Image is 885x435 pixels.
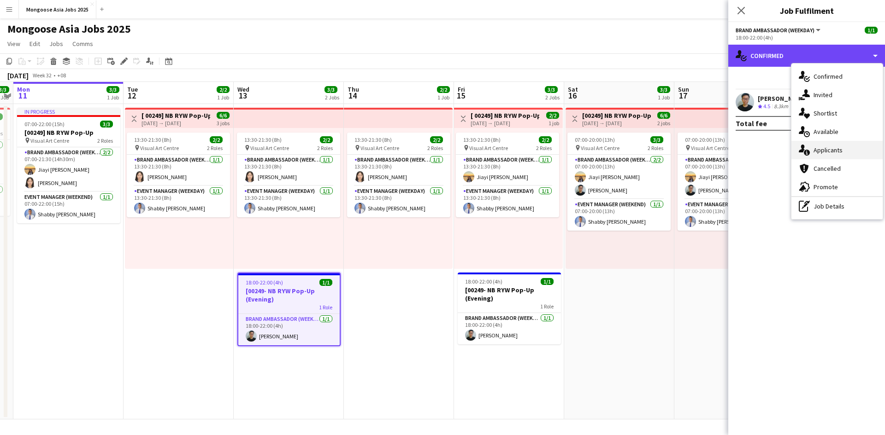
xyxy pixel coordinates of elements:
span: 2 Roles [207,145,223,151]
span: 2 Roles [97,137,113,144]
div: 2 Jobs [545,94,560,101]
span: Visual Art Centre [691,145,730,151]
app-card-role: Event Manager (weekend)1/107:00-22:00 (15h)Shabby [PERSON_NAME] [17,192,120,223]
span: 13:30-21:30 (8h) [354,136,392,143]
app-card-role: Event Manager (weekday)1/113:30-21:30 (8h)Shabby [PERSON_NAME] [456,186,559,217]
app-card-role: Brand Ambassador (weekend)2/207:00-20:00 (13h)Jiayi [PERSON_NAME][PERSON_NAME] [678,155,781,199]
app-card-role: Event Manager (weekday)1/113:30-21:30 (8h)Shabby [PERSON_NAME] [347,186,450,217]
span: 14 [346,90,359,101]
div: Available [791,122,883,141]
span: 1/1 [541,278,554,285]
div: Total fee [736,119,767,128]
h3: [00249- NB RYW Pop-Up (Evening) [238,287,340,303]
span: Visual Art Centre [250,145,289,151]
h3: [00249- NB RYW Pop-Up (Evening) [458,286,561,302]
div: 1 Job [437,94,449,101]
button: Mongoose Asia Jobs 2025 [19,0,96,18]
div: 18:00-22:00 (4h)1/1[00249- NB RYW Pop-Up (Evening)1 RoleBrand Ambassador (weekday)1/118:00-22:00 ... [237,273,341,346]
div: 1 Job [107,94,119,101]
span: 2/2 [546,112,559,119]
div: 1 Job [217,94,229,101]
div: [DATE] [7,71,29,80]
app-card-role: Event Manager (weekend)1/107:00-20:00 (13h)Shabby [PERSON_NAME] [678,199,781,231]
div: 3 jobs [217,119,230,127]
div: Invited [791,86,883,104]
span: 6/6 [217,112,230,119]
span: 2 Roles [427,145,443,151]
span: Tue [127,85,138,93]
span: 18:00-22:00 (4h) [465,278,502,285]
span: 3/3 [545,86,558,93]
span: Jobs [49,40,63,48]
span: 3/3 [650,136,663,143]
span: Visual Art Centre [360,145,399,151]
div: Confirmed [791,67,883,86]
app-job-card: 13:30-21:30 (8h)2/2 Visual Art Centre2 RolesBrand Ambassador (weekday)1/113:30-21:30 (8h)[PERSON_... [237,133,340,217]
app-card-role: Brand Ambassador (weekday)1/118:00-22:00 (4h)[PERSON_NAME] [238,314,340,345]
div: [DATE] → [DATE] [471,120,539,127]
div: 8.3km [772,103,790,110]
span: Mon [17,85,30,93]
h3: [ 00249] NB RYW Pop-Up [471,111,539,120]
span: 3/3 [657,86,670,93]
div: [DATE] → [DATE] [142,120,210,127]
div: 2 jobs [657,119,670,127]
app-card-role: Brand Ambassador (weekday)1/113:30-21:30 (8h)[PERSON_NAME] [127,155,230,186]
span: Visual Art Centre [140,145,179,151]
app-job-card: In progress07:00-22:00 (15h)3/3[00249] NB RYW Pop-Up Visual Art Centre2 RolesBrand Ambassador (we... [17,108,120,223]
span: 1/1 [319,279,332,286]
app-card-role: Brand Ambassador (weekday)1/113:30-21:30 (8h)Jiayi [PERSON_NAME] [456,155,559,186]
span: Visual Art Centre [469,145,508,151]
div: 1 Job [658,94,670,101]
span: 13 [236,90,249,101]
span: 3/3 [106,86,119,93]
app-card-role: Brand Ambassador (weekday)1/118:00-22:00 (4h)[PERSON_NAME] [458,313,561,344]
app-card-role: Event Manager (weekend)1/107:00-20:00 (13h)Shabby [PERSON_NAME] [567,199,671,231]
span: 2/2 [430,136,443,143]
div: 18:00-22:00 (4h) [736,34,878,41]
span: 1 Role [540,303,554,310]
span: 2/2 [320,136,333,143]
span: 18:00-22:00 (4h) [246,279,283,286]
span: 3/3 [324,86,337,93]
app-card-role: Brand Ambassador (weekday)1/113:30-21:30 (8h)[PERSON_NAME] [347,155,450,186]
span: 1/1 [865,27,878,34]
a: Jobs [46,38,67,50]
button: Brand Ambassador (weekday) [736,27,822,34]
h3: [00249] NB RYW Pop-Up [582,111,651,120]
div: [DATE] → [DATE] [582,120,651,127]
span: 13:30-21:30 (8h) [244,136,282,143]
span: 2 Roles [536,145,552,151]
h3: [ 00249] NB RYW Pop-Up [142,111,210,120]
app-card-role: Brand Ambassador (weekday)2/207:00-21:30 (14h30m)Jiayi [PERSON_NAME][PERSON_NAME] [17,147,120,192]
app-job-card: 13:30-21:30 (8h)2/2 Visual Art Centre2 RolesBrand Ambassador (weekday)1/113:30-21:30 (8h)Jiayi [P... [456,133,559,217]
div: Shortlist [791,104,883,122]
span: Edit [29,40,40,48]
div: [PERSON_NAME] [758,94,807,103]
span: 12 [126,90,138,101]
span: Week 32 [30,72,53,79]
span: 13:30-21:30 (8h) [463,136,501,143]
span: 3/3 [100,121,113,128]
app-job-card: 07:00-20:00 (13h)3/3 Visual Art Centre2 RolesBrand Ambassador (weekend)2/207:00-20:00 (13h)Jiayi ... [567,133,671,231]
div: Applicants [791,141,883,159]
span: 2/2 [539,136,552,143]
span: Visual Art Centre [581,145,619,151]
span: 2 Roles [648,145,663,151]
app-job-card: 07:00-20:00 (13h)3/3 Visual Art Centre2 RolesBrand Ambassador (weekend)2/207:00-20:00 (13h)Jiayi ... [678,133,781,231]
span: 2/2 [210,136,223,143]
span: 2 Roles [317,145,333,151]
span: 4.5 [763,103,770,110]
span: 07:00-20:00 (13h) [685,136,725,143]
app-card-role: Event Manager (weekday)1/113:30-21:30 (8h)Shabby [PERSON_NAME] [237,186,340,217]
app-card-role: Brand Ambassador (weekday)1/113:30-21:30 (8h)[PERSON_NAME] [237,155,340,186]
span: Thu [348,85,359,93]
div: In progress [17,108,120,115]
span: 07:00-20:00 (13h) [575,136,615,143]
div: 2 Jobs [325,94,339,101]
span: Fri [458,85,465,93]
div: 18:00-22:00 (4h)1/1[00249- NB RYW Pop-Up (Evening)1 RoleBrand Ambassador (weekday)1/118:00-22:00 ... [458,273,561,344]
span: 1 Role [319,304,332,311]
